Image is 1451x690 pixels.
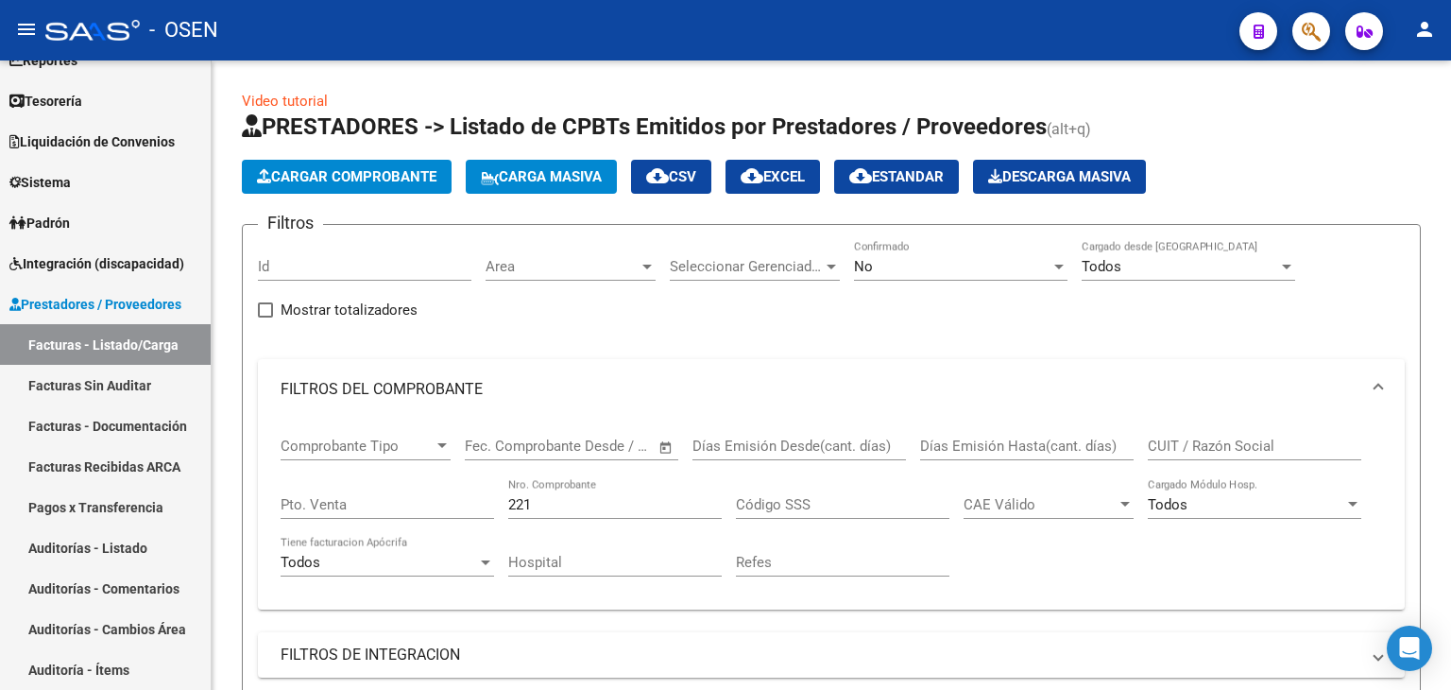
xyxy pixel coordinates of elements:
[1148,496,1187,513] span: Todos
[854,258,873,275] span: No
[1413,18,1436,41] mat-icon: person
[725,160,820,194] button: EXCEL
[834,160,959,194] button: Estandar
[281,299,418,321] span: Mostrar totalizadores
[558,438,650,455] input: Fecha fin
[257,168,436,185] span: Cargar Comprobante
[646,164,669,187] mat-icon: cloud_download
[741,168,805,185] span: EXCEL
[988,168,1131,185] span: Descarga Masiva
[258,632,1405,678] mat-expansion-panel-header: FILTROS DE INTEGRACION
[670,258,823,275] span: Seleccionar Gerenciador
[281,379,1359,400] mat-panel-title: FILTROS DEL COMPROBANTE
[258,420,1405,610] div: FILTROS DEL COMPROBANTE
[849,168,944,185] span: Estandar
[9,253,184,274] span: Integración (discapacidad)
[242,160,452,194] button: Cargar Comprobante
[258,210,323,236] h3: Filtros
[973,160,1146,194] app-download-masive: Descarga masiva de comprobantes (adjuntos)
[281,645,1359,665] mat-panel-title: FILTROS DE INTEGRACION
[486,258,639,275] span: Area
[149,9,218,51] span: - OSEN
[646,168,696,185] span: CSV
[631,160,711,194] button: CSV
[242,113,1047,140] span: PRESTADORES -> Listado de CPBTs Emitidos por Prestadores / Proveedores
[1047,120,1091,138] span: (alt+q)
[741,164,763,187] mat-icon: cloud_download
[9,294,181,315] span: Prestadores / Proveedores
[281,554,320,571] span: Todos
[1082,258,1121,275] span: Todos
[973,160,1146,194] button: Descarga Masiva
[9,131,175,152] span: Liquidación de Convenios
[465,438,541,455] input: Fecha inicio
[849,164,872,187] mat-icon: cloud_download
[656,437,677,458] button: Open calendar
[1387,626,1432,671] div: Open Intercom Messenger
[481,168,602,185] span: Carga Masiva
[281,438,434,455] span: Comprobante Tipo
[15,18,38,41] mat-icon: menu
[9,91,82,112] span: Tesorería
[466,160,617,194] button: Carga Masiva
[9,172,71,193] span: Sistema
[258,359,1405,420] mat-expansion-panel-header: FILTROS DEL COMPROBANTE
[964,496,1117,513] span: CAE Válido
[9,213,70,233] span: Padrón
[242,93,328,110] a: Video tutorial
